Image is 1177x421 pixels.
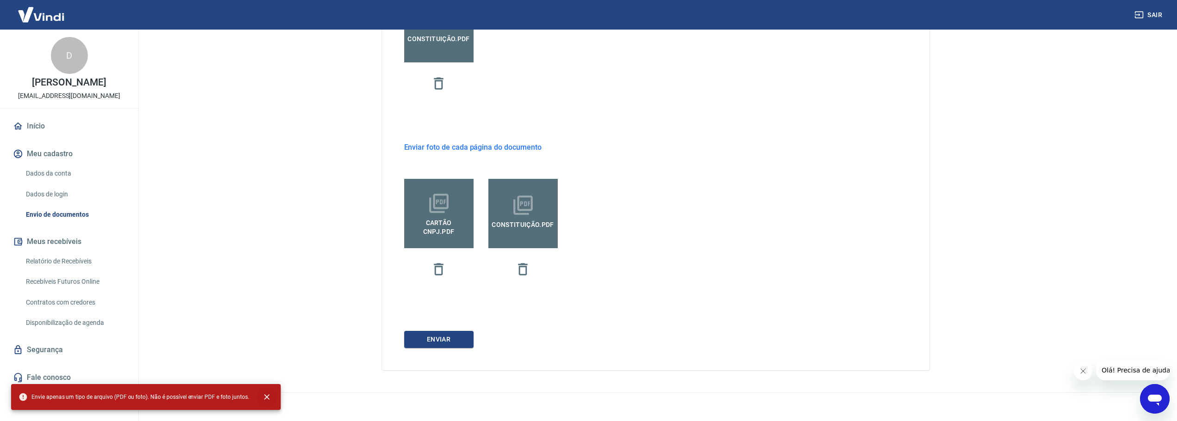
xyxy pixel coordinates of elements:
[11,116,127,136] a: Início
[488,179,558,248] label: CONSTITUIÇÃO.pdf
[404,179,474,248] label: CARTÃO CNPJ.pdf
[11,232,127,252] button: Meus recebíveis
[22,185,127,204] a: Dados de login
[22,313,127,332] a: Disponibilização de agenda
[32,78,106,87] p: [PERSON_NAME]
[488,217,557,233] span: CONSTITUIÇÃO.pdf
[22,252,127,271] a: Relatório de Recebíveis
[22,272,127,291] a: Recebíveis Futuros Online
[156,400,1155,410] p: 2025 ©
[1096,360,1170,380] iframe: Mensagem da empresa
[1140,384,1170,414] iframe: Botão para abrir a janela de mensagens
[51,37,88,74] div: D
[22,164,127,183] a: Dados da conta
[1133,6,1166,24] button: Sair
[22,293,127,312] a: Contratos com credores
[11,144,127,164] button: Meu cadastro
[404,141,542,153] h6: Enviar foto de cada página do documento
[11,367,127,388] a: Fale conosco
[257,387,277,407] button: close
[6,6,78,14] span: Olá! Precisa de ajuda?
[18,392,249,402] span: Envie apenas um tipo de arquivo (PDF ou foto). Não é possível enviar PDF e foto juntos.
[18,91,120,101] p: [EMAIL_ADDRESS][DOMAIN_NAME]
[22,205,127,224] a: Envio de documentos
[1074,362,1092,380] iframe: Fechar mensagem
[11,340,127,360] a: Segurança
[404,331,474,348] button: ENVIAR
[408,215,470,236] span: CARTÃO CNPJ.pdf
[404,31,473,48] span: CONSTITUIÇÃO.pdf
[11,0,71,29] img: Vindi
